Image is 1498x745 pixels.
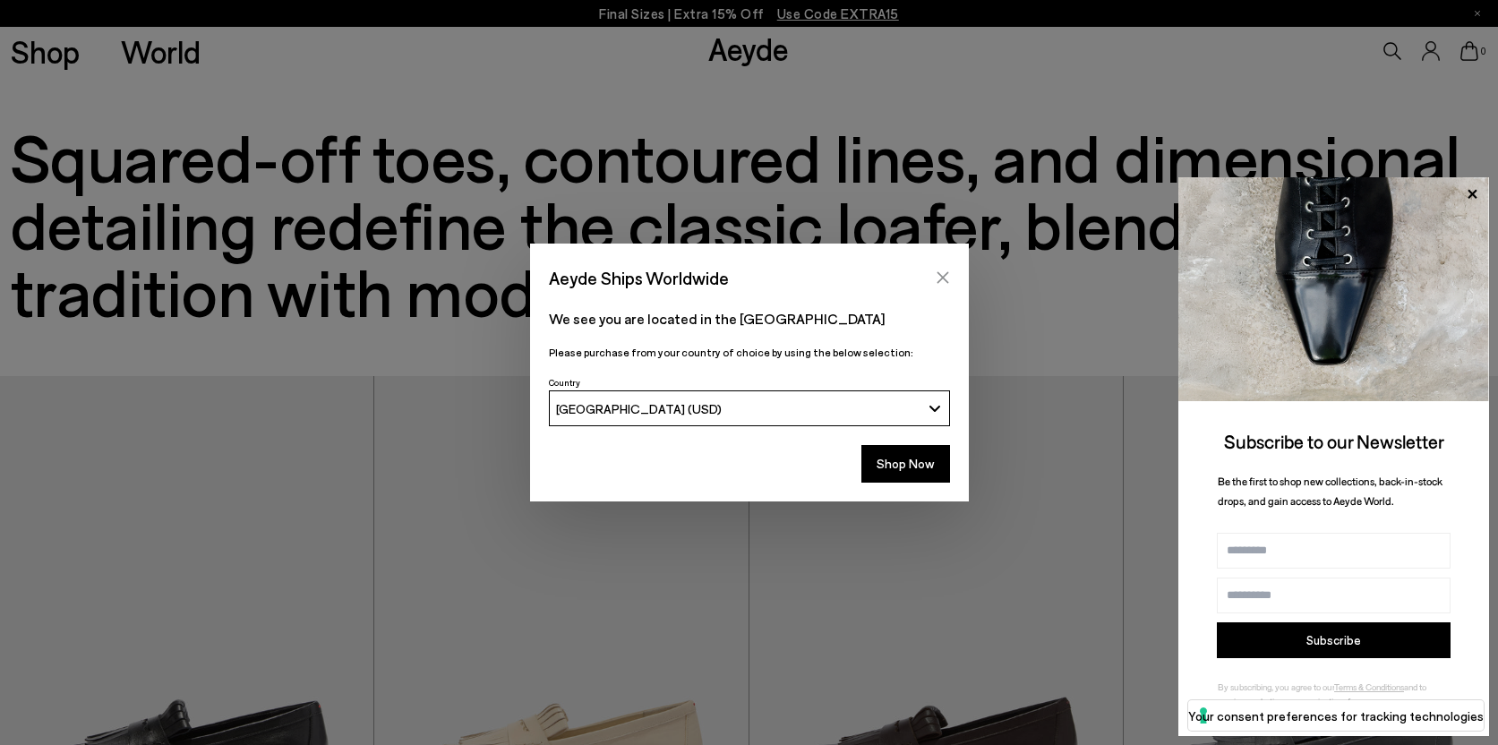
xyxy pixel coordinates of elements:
span: Subscribe to our Newsletter [1224,430,1444,452]
a: Terms & Conditions [1334,681,1404,692]
button: Shop Now [861,445,950,483]
label: Your consent preferences for tracking technologies [1188,706,1484,725]
p: Please purchase from your country of choice by using the below selection: [549,344,950,361]
img: ca3f721fb6ff708a270709c41d776025.jpg [1178,177,1489,401]
span: Country [549,377,580,388]
span: Aeyde Ships Worldwide [549,262,729,294]
span: By subscribing, you agree to our [1218,681,1334,692]
button: Subscribe [1217,622,1451,658]
button: Close [929,264,956,291]
p: We see you are located in the [GEOGRAPHIC_DATA] [549,308,950,330]
button: Your consent preferences for tracking technologies [1188,700,1484,731]
span: [GEOGRAPHIC_DATA] (USD) [556,401,722,416]
span: Be the first to shop new collections, back-in-stock drops, and gain access to Aeyde World. [1218,475,1442,508]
